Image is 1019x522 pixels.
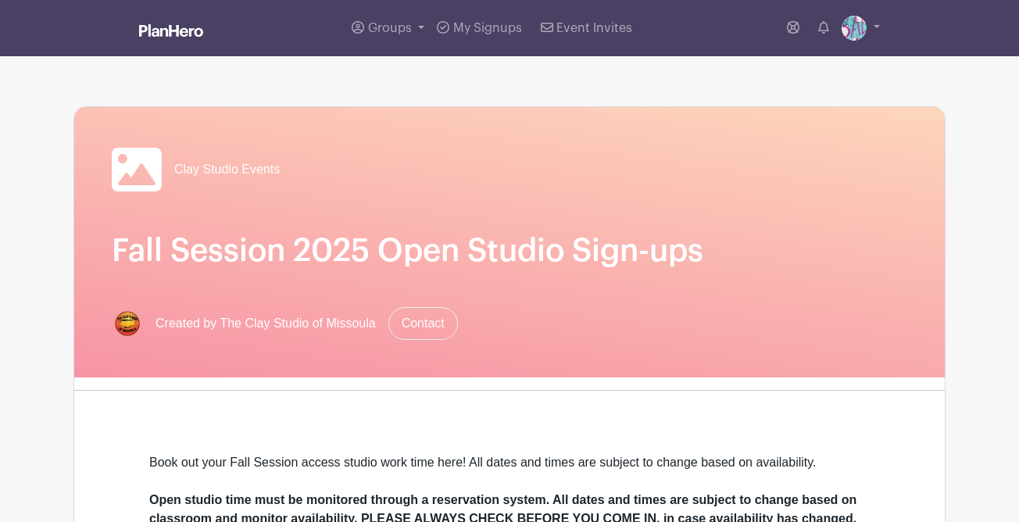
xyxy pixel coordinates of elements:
[556,22,632,34] span: Event Invites
[149,453,870,491] div: Book out your Fall Session access studio work time here! All dates and times are subject to chang...
[388,307,458,340] a: Contact
[112,308,143,339] img: New%20Sticker.png
[842,16,867,41] img: Carleton_Christa_02Detail.jpeg
[156,314,376,333] span: Created by The Clay Studio of Missoula
[368,22,412,34] span: Groups
[139,24,203,37] img: logo_white-6c42ec7e38ccf1d336a20a19083b03d10ae64f83f12c07503d8b9e83406b4c7d.svg
[112,232,907,270] h1: Fall Session 2025 Open Studio Sign-ups
[174,160,280,179] span: Clay Studio Events
[453,22,522,34] span: My Signups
